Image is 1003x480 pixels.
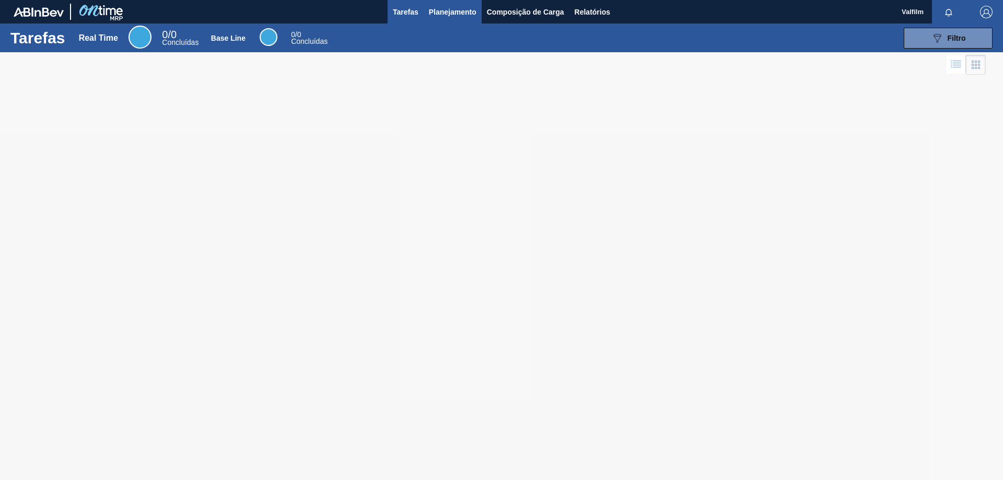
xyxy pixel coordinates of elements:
button: Notificações [932,5,965,19]
button: Filtro [904,28,993,49]
span: Relatórios [575,6,610,18]
div: Real Time [162,30,199,46]
img: Logout [980,6,993,18]
span: Tarefas [393,6,418,18]
div: Base Line [260,28,277,46]
div: Real Time [129,26,151,49]
span: 0 [162,29,168,40]
div: Base Line [211,34,246,42]
img: TNhmsLtSVTkK8tSr43FrP2fwEKptu5GPRR3wAAAABJRU5ErkJggg== [14,7,64,17]
span: Concluídas [162,38,199,46]
span: / 0 [162,29,177,40]
span: Planejamento [429,6,476,18]
span: Composição de Carga [487,6,564,18]
div: Real Time [79,33,118,43]
div: Base Line [291,31,328,45]
span: Concluídas [291,37,328,45]
h1: Tarefas [10,32,65,44]
span: Filtro [948,34,966,42]
span: 0 [291,30,295,39]
span: / 0 [291,30,301,39]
